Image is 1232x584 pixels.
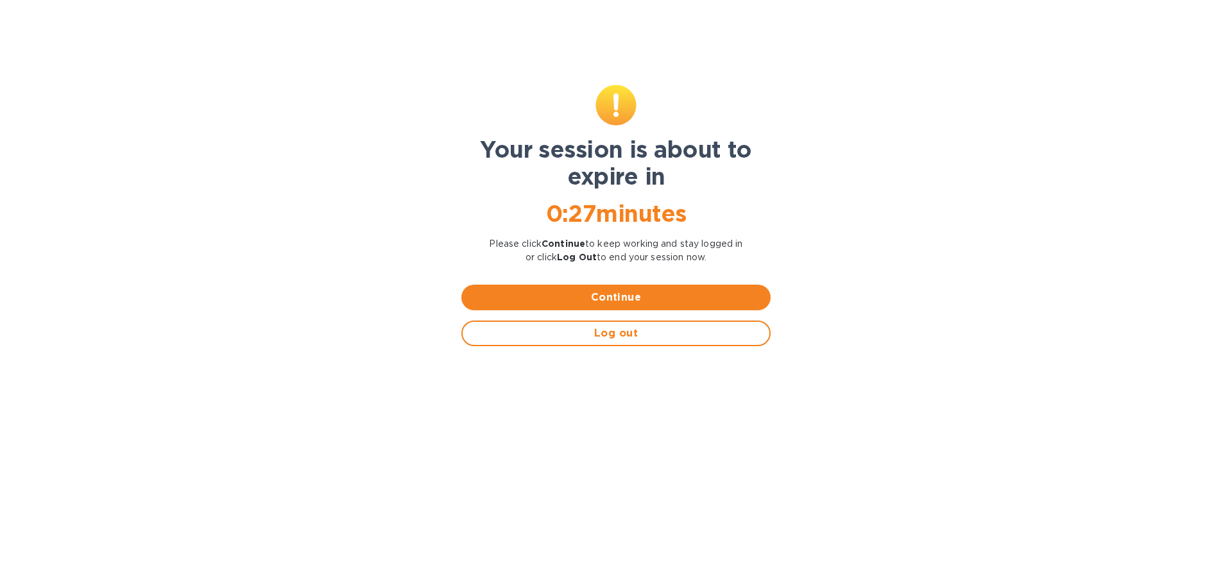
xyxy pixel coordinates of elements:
p: Please click to keep working and stay logged in or click to end your session now. [461,237,771,264]
b: Log Out [557,252,597,262]
button: Continue [461,285,771,310]
b: Continue [542,238,585,249]
h1: 0 : 27 minutes [461,200,771,227]
button: Log out [461,321,771,346]
h1: Your session is about to expire in [461,136,771,190]
span: Log out [473,326,759,341]
span: Continue [472,290,760,305]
